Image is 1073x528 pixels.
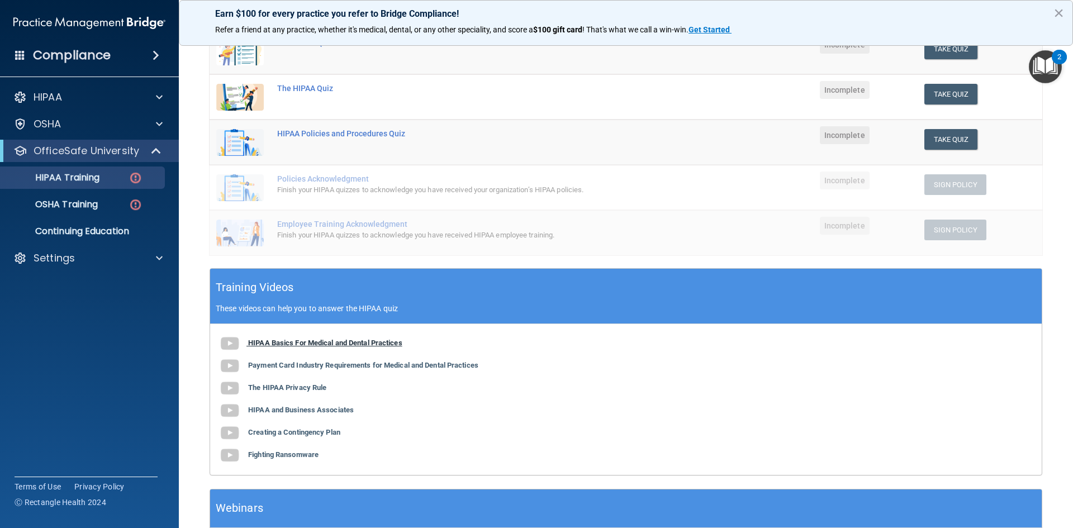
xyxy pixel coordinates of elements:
[33,47,111,63] h4: Compliance
[277,229,677,242] div: Finish your HIPAA quizzes to acknowledge you have received HIPAA employee training.
[582,25,689,34] span: ! That's what we call a win-win.
[7,172,99,183] p: HIPAA Training
[689,25,730,34] strong: Get Started
[820,81,870,99] span: Incomplete
[13,117,163,131] a: OSHA
[277,129,677,138] div: HIPAA Policies and Procedures Quiz
[215,25,533,34] span: Refer a friend at any practice, whether it's medical, dental, or any other speciality, and score a
[248,428,340,436] b: Creating a Contingency Plan
[129,171,143,185] img: danger-circle.6113f641.png
[277,220,677,229] div: Employee Training Acknowledgment
[689,25,732,34] a: Get Started
[219,332,241,355] img: gray_youtube_icon.38fcd6cc.png
[219,444,241,467] img: gray_youtube_icon.38fcd6cc.png
[248,339,402,347] b: HIPAA Basics For Medical and Dental Practices
[34,117,61,131] p: OSHA
[7,226,160,237] p: Continuing Education
[13,251,163,265] a: Settings
[13,12,165,34] img: PMB logo
[13,91,163,104] a: HIPAA
[216,304,1036,313] p: These videos can help you to answer the HIPAA quiz
[219,377,241,399] img: gray_youtube_icon.38fcd6cc.png
[15,481,61,492] a: Terms of Use
[533,25,582,34] strong: $100 gift card
[248,361,478,369] b: Payment Card Industry Requirements for Medical and Dental Practices
[277,84,677,93] div: The HIPAA Quiz
[219,355,241,377] img: gray_youtube_icon.38fcd6cc.png
[1057,57,1061,72] div: 2
[277,174,677,183] div: Policies Acknowledgment
[34,91,62,104] p: HIPAA
[924,129,978,150] button: Take Quiz
[34,144,139,158] p: OfficeSafe University
[215,8,1037,19] p: Earn $100 for every practice you refer to Bridge Compliance!
[13,144,162,158] a: OfficeSafe University
[924,174,986,195] button: Sign Policy
[924,84,978,104] button: Take Quiz
[277,183,677,197] div: Finish your HIPAA quizzes to acknowledge you have received your organization’s HIPAA policies.
[924,220,986,240] button: Sign Policy
[129,198,143,212] img: danger-circle.6113f641.png
[248,406,354,414] b: HIPAA and Business Associates
[248,383,326,392] b: The HIPAA Privacy Rule
[820,172,870,189] span: Incomplete
[74,481,125,492] a: Privacy Policy
[924,39,978,59] button: Take Quiz
[248,450,319,459] b: Fighting Ransomware
[1029,50,1062,83] button: Open Resource Center, 2 new notifications
[7,199,98,210] p: OSHA Training
[1053,4,1064,22] button: Close
[216,278,294,297] h5: Training Videos
[216,498,263,518] h5: Webinars
[820,217,870,235] span: Incomplete
[820,126,870,144] span: Incomplete
[219,399,241,422] img: gray_youtube_icon.38fcd6cc.png
[34,251,75,265] p: Settings
[15,497,106,508] span: Ⓒ Rectangle Health 2024
[219,422,241,444] img: gray_youtube_icon.38fcd6cc.png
